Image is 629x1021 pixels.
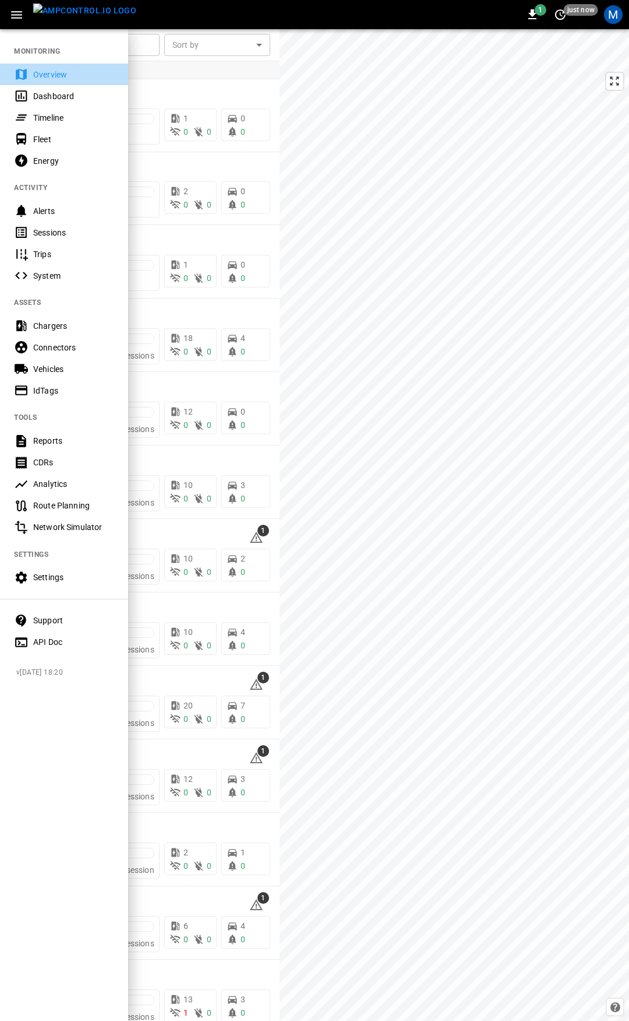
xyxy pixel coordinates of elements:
[33,363,114,375] div: Vehicles
[535,4,546,16] span: 1
[564,4,598,16] span: just now
[33,134,114,145] div: Fleet
[33,69,114,80] div: Overview
[33,155,114,167] div: Energy
[33,636,114,648] div: API Doc
[33,90,114,102] div: Dashboard
[33,500,114,511] div: Route Planning
[33,342,114,353] div: Connectors
[33,112,114,124] div: Timeline
[33,205,114,217] div: Alerts
[33,227,114,238] div: Sessions
[33,615,114,626] div: Support
[551,5,570,24] button: set refresh interval
[604,5,623,24] div: profile-icon
[16,667,119,679] span: v [DATE] 18:20
[33,3,136,18] img: ampcontrol.io logo
[33,571,114,583] div: Settings
[33,435,114,447] div: Reports
[33,270,114,282] div: System
[33,478,114,490] div: Analytics
[33,248,114,260] div: Trips
[33,385,114,397] div: IdTags
[33,320,114,332] div: Chargers
[33,457,114,468] div: CDRs
[33,521,114,533] div: Network Simulator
